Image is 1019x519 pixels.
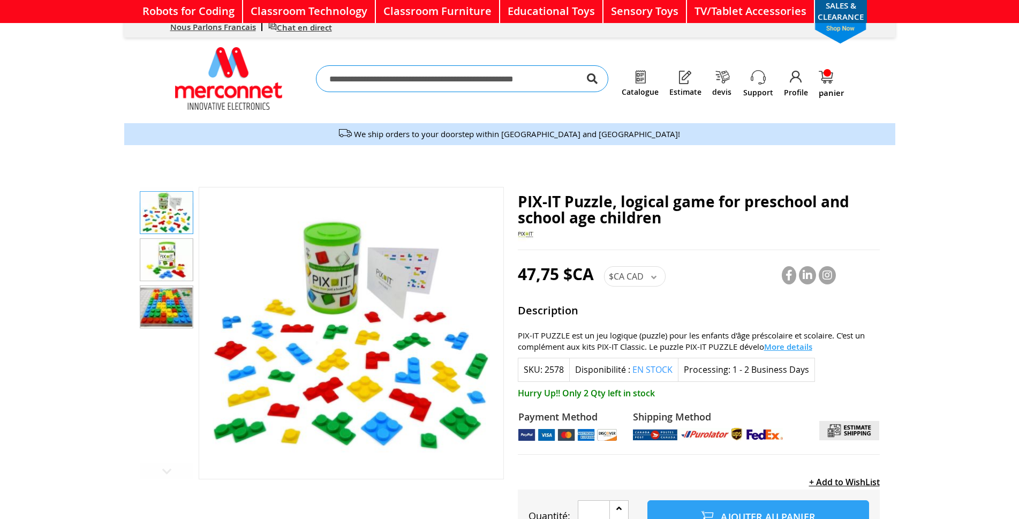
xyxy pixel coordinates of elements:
[175,47,282,110] a: store logo
[518,191,849,229] span: PIX-IT Puzzle, logical game for preschool and school age children
[632,364,673,375] span: En stock
[212,187,489,479] img: PIX-IT Puzzle, logical game for preschool and school age children
[569,358,678,382] div: Disponibilité
[669,88,701,96] a: Estimate
[518,330,880,352] div: PIX-IT PUZZLE est un jeu logique (puzzle) pour les enfants d'âge préscolaire et scolaire. C'est u...
[140,286,193,328] img: PIX-IT Puzzle, logical game for preschool and school age children
[545,364,564,376] div: 2578
[678,70,693,85] img: Estimate
[622,88,659,96] a: Catalogue
[518,303,880,321] strong: Description
[354,129,680,139] a: We ship orders to your doorstep within [GEOGRAPHIC_DATA] and [GEOGRAPHIC_DATA]!
[789,70,804,85] img: Profile.png
[604,266,666,287] div: $CA CAD
[518,410,617,424] strong: Payment Method
[733,364,809,376] div: 1 - 2 Business Days
[684,364,730,375] strong: Processing
[518,235,534,245] a: PIX-IT
[764,341,812,352] span: More details
[633,410,783,424] strong: Shipping Method
[268,22,277,31] img: live chat
[140,234,193,281] div: PIX-IT Puzzle, logical game for preschool and school age children
[819,89,844,97] span: panier
[819,71,844,97] a: panier
[633,70,648,85] img: Catalogue
[575,364,630,375] label: Disponibilité :
[609,270,624,282] span: $CA
[140,187,193,234] div: PIX-IT Puzzle, logical game for preschool and school age children
[268,22,332,33] a: Chat en direct
[784,87,808,98] a: Profile
[743,87,773,98] a: Support
[524,364,542,375] strong: SKU
[140,239,193,281] img: PIX-IT Puzzle, logical game for preschool and school age children
[810,23,872,44] span: shop now
[518,263,594,285] span: 47,75 $CA
[140,281,193,328] div: PIX-IT Puzzle, logical game for preschool and school age children
[627,270,644,282] span: CAD
[518,387,880,400] span: Hurry Up!! Only 2 Qty left in stock
[518,227,534,243] img: PIX-IT
[819,421,879,440] img: calculate estimate shipping
[140,192,193,234] img: PIX-IT Puzzle, logical game for preschool and school age children
[170,21,256,33] a: Nous Parlons Francais
[809,476,880,488] a: + Add to WishList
